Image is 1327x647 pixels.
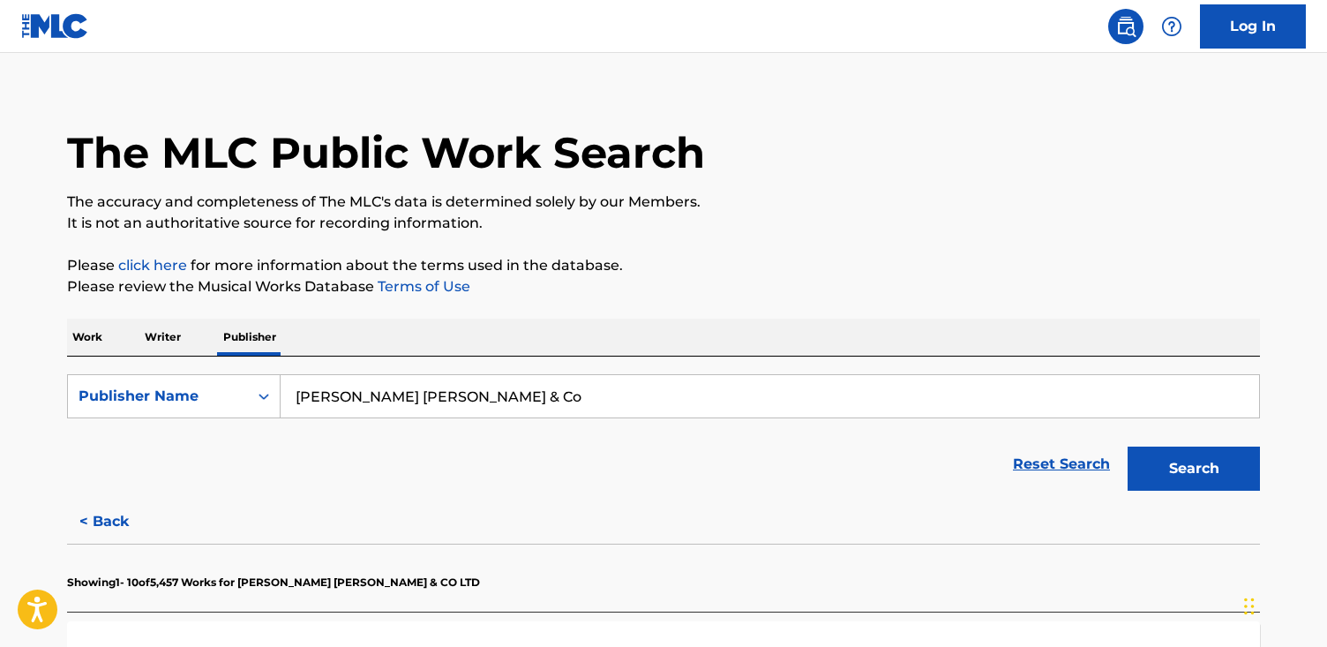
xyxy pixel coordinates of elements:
[67,192,1260,213] p: The accuracy and completeness of The MLC's data is determined solely by our Members.
[1154,9,1189,44] div: Help
[1200,4,1306,49] a: Log In
[67,575,480,591] p: Showing 1 - 10 of 5,457 Works for [PERSON_NAME] [PERSON_NAME] & CO LTD
[1161,16,1182,37] img: help
[1244,580,1255,633] div: Drag
[139,319,186,356] p: Writer
[67,255,1260,276] p: Please for more information about the terms used in the database.
[67,213,1260,234] p: It is not an authoritative source for recording information.
[374,278,470,295] a: Terms of Use
[67,500,173,544] button: < Back
[1239,562,1327,647] iframe: Chat Widget
[1128,447,1260,491] button: Search
[1004,445,1119,484] a: Reset Search
[118,257,187,274] a: click here
[79,386,237,407] div: Publisher Name
[67,126,705,179] h1: The MLC Public Work Search
[21,13,89,39] img: MLC Logo
[1115,16,1136,37] img: search
[67,319,108,356] p: Work
[67,276,1260,297] p: Please review the Musical Works Database
[1108,9,1143,44] a: Public Search
[67,374,1260,500] form: Search Form
[218,319,281,356] p: Publisher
